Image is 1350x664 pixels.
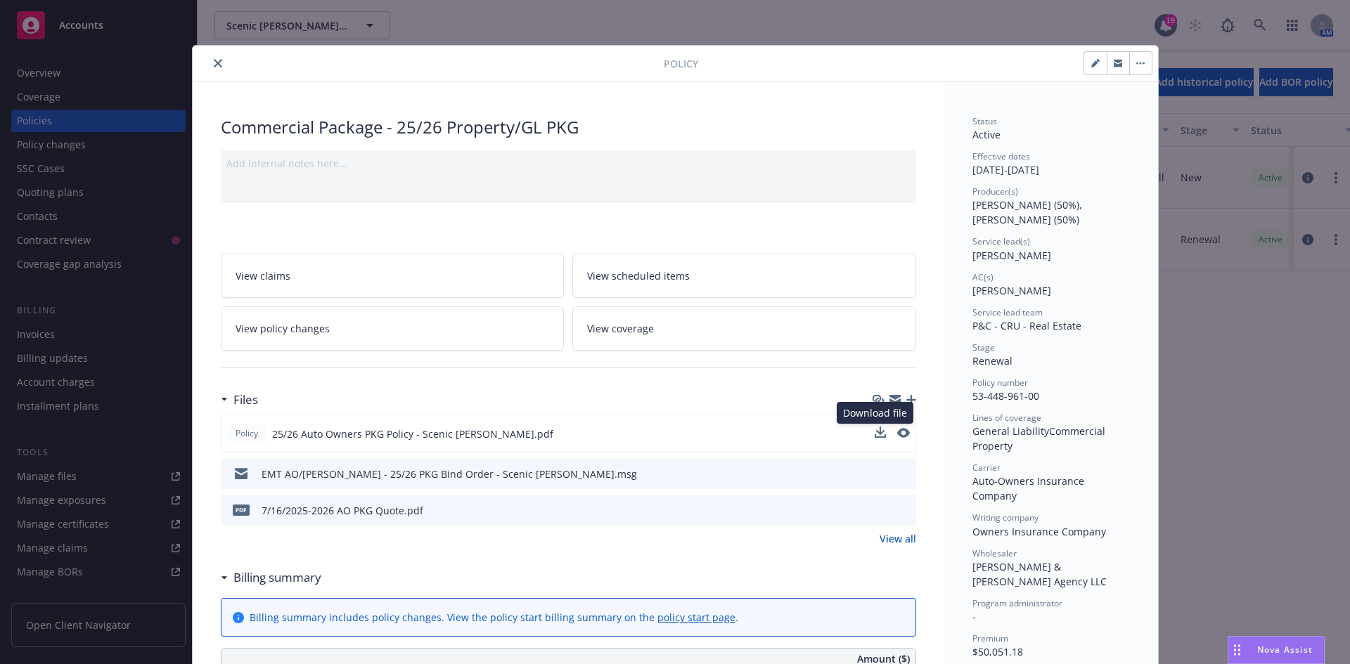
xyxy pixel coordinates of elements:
[972,354,1012,367] span: Renewal
[972,645,1023,658] span: $50,051.18
[272,427,553,441] span: 25/26 Auto Owners PKG Policy - Scenic [PERSON_NAME].pdf
[972,412,1041,424] span: Lines of coverage
[221,568,321,587] div: Billing summary
[972,377,1028,389] span: Policy number
[837,402,913,424] div: Download file
[897,427,910,441] button: preview file
[897,428,910,438] button: preview file
[972,462,1001,474] span: Carrier
[664,56,698,71] span: Policy
[972,271,994,283] span: AC(s)
[587,268,690,283] span: View scheduled items
[972,512,1039,523] span: Writing company
[250,610,738,625] div: Billing summary includes policy changes. View the policy start billing summary on the .
[262,467,637,481] div: EMT AO/[PERSON_NAME] - 25/26 PKG Bind Order - Scenic [PERSON_NAME].msg
[587,321,654,336] span: View coverage
[236,268,290,283] span: View claims
[875,503,887,518] button: download file
[972,115,997,127] span: Status
[972,632,1008,644] span: Premium
[233,427,261,440] span: Policy
[1228,637,1246,663] div: Drag to move
[972,424,1049,438] span: General Liability
[972,597,1062,609] span: Program administrator
[972,474,1087,502] span: Auto-Owners Insurance Company
[972,150,1130,177] div: [DATE] - [DATE]
[233,391,258,409] h3: Files
[972,341,995,353] span: Stage
[233,568,321,587] h3: Billing summary
[221,115,916,139] div: Commercial Package - 25/26 Property/GL PKG
[572,254,916,298] a: View scheduled items
[233,504,250,515] span: pdf
[972,547,1017,559] span: Wholesaler
[972,198,1085,226] span: [PERSON_NAME] (50%), [PERSON_NAME] (50%)
[972,306,1043,318] span: Service lead team
[262,503,423,518] div: 7/16/2025-2026 AO PKG Quote.pdf
[221,254,565,298] a: View claims
[972,249,1051,262] span: [PERSON_NAME]
[221,391,258,409] div: Files
[226,156,911,171] div: Add internal notes here...
[972,319,1081,332] span: P&C - CRU - Real Estate
[875,467,887,481] button: download file
[657,611,735,624] a: policy start page
[572,306,916,351] a: View coverage
[972,150,1030,162] span: Effective dates
[898,467,911,481] button: preview file
[880,531,916,546] a: View all
[972,610,976,623] span: -
[875,427,886,441] button: download file
[221,306,565,351] a: View policy changes
[972,424,1108,453] span: Commercial Property
[875,427,886,438] button: download file
[972,389,1039,403] span: 53-448-961-00
[1257,644,1313,656] span: Nova Assist
[236,321,330,336] span: View policy changes
[972,235,1030,247] span: Service lead(s)
[210,55,226,72] button: close
[972,185,1018,197] span: Producer(s)
[972,128,1001,141] span: Active
[972,560,1107,588] span: [PERSON_NAME] & [PERSON_NAME] Agency LLC
[898,503,911,518] button: preview file
[1228,636,1325,664] button: Nova Assist
[972,525,1106,538] span: Owners Insurance Company
[972,284,1051,297] span: [PERSON_NAME]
